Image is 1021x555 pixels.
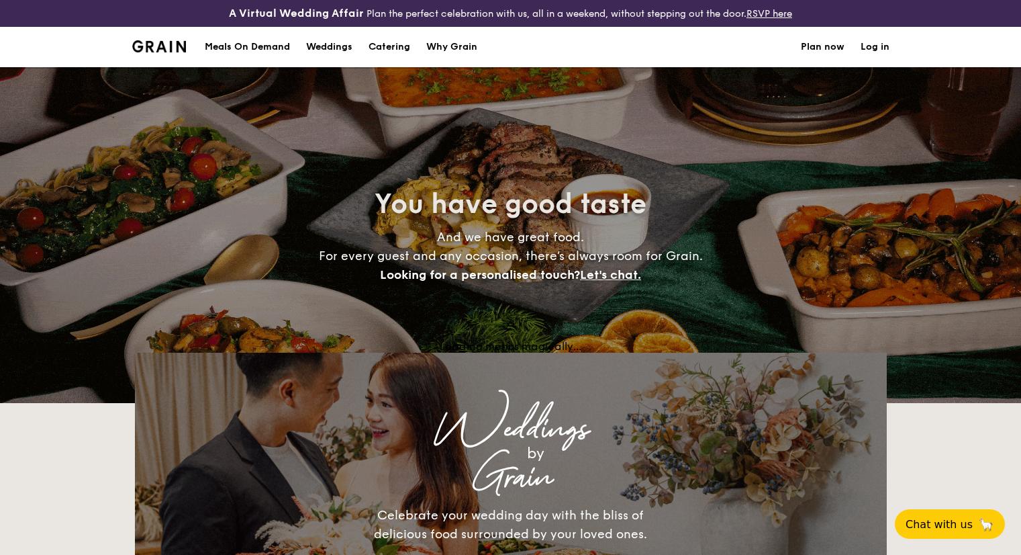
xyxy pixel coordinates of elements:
[801,27,844,67] a: Plan now
[298,27,360,67] a: Weddings
[369,27,410,67] h1: Catering
[132,40,187,52] a: Logotype
[580,267,641,282] span: Let's chat.
[426,27,477,67] div: Why Grain
[978,517,994,532] span: 🦙
[132,40,187,52] img: Grain
[418,27,485,67] a: Why Grain
[303,441,769,466] div: by
[306,27,352,67] div: Weddings
[360,27,418,67] a: Catering
[360,506,662,544] div: Celebrate your wedding day with the bliss of delicious food surrounded by your loved ones.
[205,27,290,67] div: Meals On Demand
[253,417,769,441] div: Weddings
[171,5,851,22] div: Plan the perfect celebration with us, all in a weekend, without stepping out the door.
[197,27,298,67] a: Meals On Demand
[895,509,1005,539] button: Chat with us🦙
[861,27,889,67] a: Log in
[229,5,364,22] h4: A Virtual Wedding Affair
[253,466,769,490] div: Grain
[906,518,973,531] span: Chat with us
[135,340,887,353] div: Loading menus magically...
[746,8,792,19] a: RSVP here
